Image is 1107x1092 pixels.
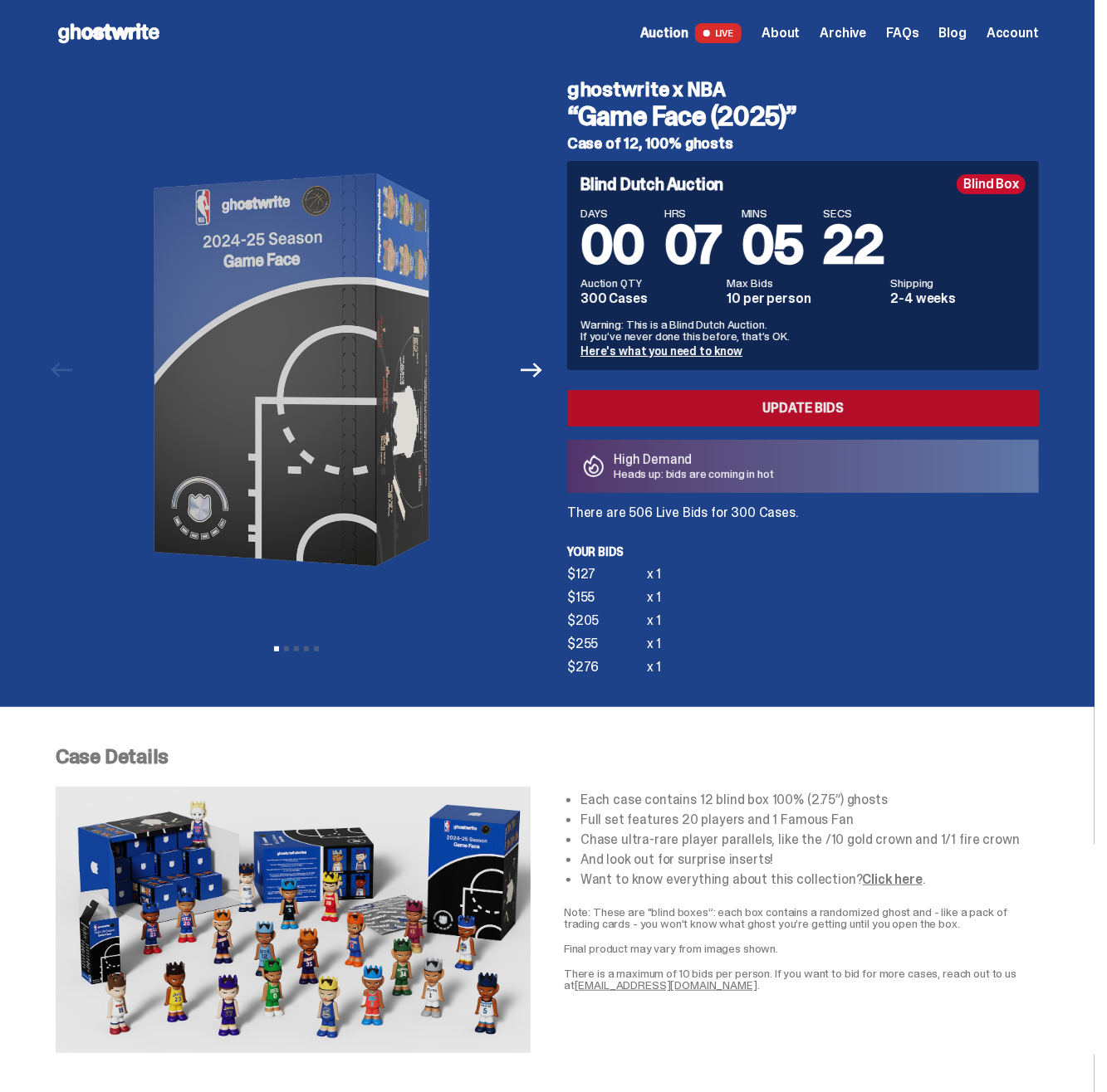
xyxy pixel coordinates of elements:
span: 22 [823,211,884,280]
dt: Auction QTY [580,277,718,289]
div: x 1 [647,568,662,581]
button: View slide 2 [284,646,289,651]
a: [EMAIL_ADDRESS][DOMAIN_NAME] [575,977,757,992]
div: $205 [567,614,647,627]
h4: Blind Dutch Auction [580,176,723,193]
li: Full set features 20 players and 1 Famous Fan [580,813,1039,826]
div: x 1 [647,591,662,604]
div: $155 [567,591,647,604]
button: View slide 4 [304,646,309,651]
a: Update Bids [567,390,1039,427]
a: Archive [820,27,866,40]
p: Note: These are "blind boxes”: each box contains a randomized ghost and - like a pack of trading ... [564,906,1039,929]
img: NBA-Hero-1.png [85,105,508,635]
p: Warning: This is a Blind Dutch Auction. If you’ve never done this before, that’s OK. [580,319,1026,342]
div: x 1 [647,637,662,651]
img: NBA-Case-Details.png [56,787,531,1053]
span: 07 [664,211,722,280]
p: Case Details [56,747,1039,767]
dd: 10 per person [727,292,881,305]
span: SECS [823,207,884,219]
button: View slide 1 [274,646,279,651]
h5: Case of 12, 100% ghosts [567,136,1039,151]
p: There is a maximum of 10 bids per person. If you want to bid for more cases, reach out to us at . [564,968,1039,991]
dd: 2-4 weeks [890,292,1026,305]
div: $255 [567,637,647,651]
div: $276 [567,661,647,674]
span: MINS [742,207,804,219]
a: Auction LIVE [640,23,742,43]
dd: 300 Cases [580,292,718,305]
a: FAQs [886,27,918,40]
dt: Shipping [890,277,1026,289]
span: LIVE [695,23,742,43]
p: Final product may vary from images shown. [564,943,1039,954]
p: There are 506 Live Bids for 300 Cases. [567,506,1039,519]
a: Click here [863,870,923,888]
span: Auction [640,27,688,40]
button: View slide 5 [314,646,319,651]
p: Heads up: bids are coming in hot [614,468,774,480]
li: Each case contains 12 blind box 100% (2.75”) ghosts [580,793,1039,807]
li: Want to know everything about this collection? . [580,873,1039,886]
button: Next [513,352,550,388]
a: About [762,27,800,40]
li: And look out for surprise inserts! [580,853,1039,866]
span: 05 [742,211,804,280]
dt: Max Bids [727,277,881,289]
span: HRS [664,207,722,219]
h3: “Game Face (2025)” [567,103,1039,129]
div: Blind Box [957,174,1026,194]
p: Your bids [567,546,1039,558]
p: High Demand [614,453,774,466]
div: $127 [567,568,647,581]
div: x 1 [647,614,662,627]
h4: ghostwrite x NBA [567,80,1039,100]
li: Chase ultra-rare player parallels, like the /10 gold crown and 1/1 fire crown [580,833,1039,846]
div: x 1 [647,661,662,674]
a: Here's what you need to know [580,344,742,358]
a: Account [987,27,1039,40]
span: DAYS [580,207,644,219]
span: 00 [580,211,644,280]
a: Blog [939,27,967,40]
button: View slide 3 [294,646,299,651]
